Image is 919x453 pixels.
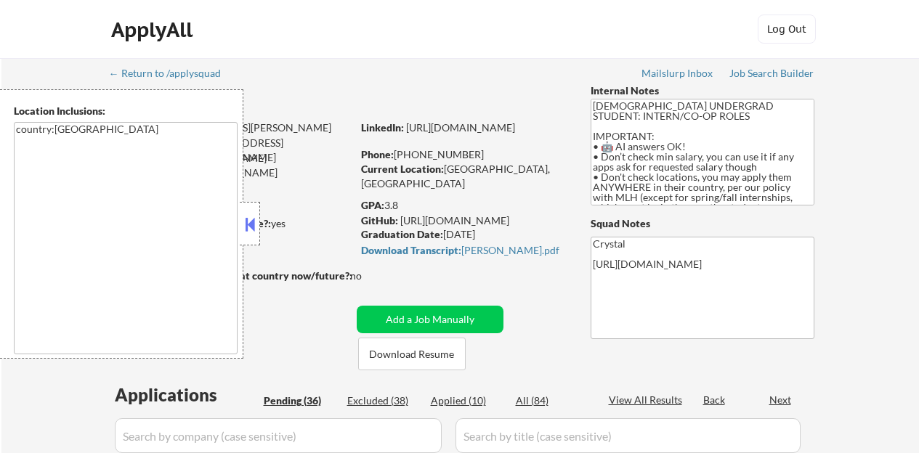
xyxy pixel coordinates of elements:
strong: LinkedIn: [361,121,404,134]
a: ← Return to /applysquad [109,68,235,82]
button: Log Out [758,15,816,44]
a: Job Search Builder [729,68,814,82]
div: Mailslurp Inbox [641,68,714,78]
div: View All Results [609,393,687,407]
strong: GitHub: [361,214,398,226]
strong: Current Location: [361,163,444,175]
div: no [350,269,392,283]
div: ← Return to /applysquad [109,68,235,78]
input: Search by title (case sensitive) [456,418,801,453]
input: Search by company (case sensitive) [115,418,442,453]
div: Location Inclusions: [14,104,238,118]
div: Pending (36) [264,393,336,408]
button: Add a Job Manually [357,306,503,333]
div: [DATE] [361,227,567,242]
div: Applied (10) [431,393,503,408]
strong: GPA: [361,199,384,211]
div: [PHONE_NUMBER] [361,147,567,162]
div: Back [703,393,726,407]
div: Next [769,393,793,407]
strong: Graduation Date: [361,228,443,240]
a: [URL][DOMAIN_NAME] [400,214,509,226]
div: Applications [115,386,259,404]
div: [GEOGRAPHIC_DATA], [GEOGRAPHIC_DATA] [361,162,567,190]
strong: Phone: [361,148,394,160]
div: Squad Notes [591,216,814,231]
a: [URL][DOMAIN_NAME] [406,121,515,134]
div: [PERSON_NAME].pdf [361,245,563,256]
div: ApplyAll [111,17,197,42]
a: Mailslurp Inbox [641,68,714,82]
button: Download Resume [358,338,466,370]
div: Internal Notes [591,83,814,98]
div: 3.8 [361,198,569,213]
strong: Download Transcript: [361,244,461,256]
div: All (84) [516,393,588,408]
a: Download Transcript:[PERSON_NAME].pdf [361,245,563,266]
div: Excluded (38) [347,393,420,408]
div: Job Search Builder [729,68,814,78]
